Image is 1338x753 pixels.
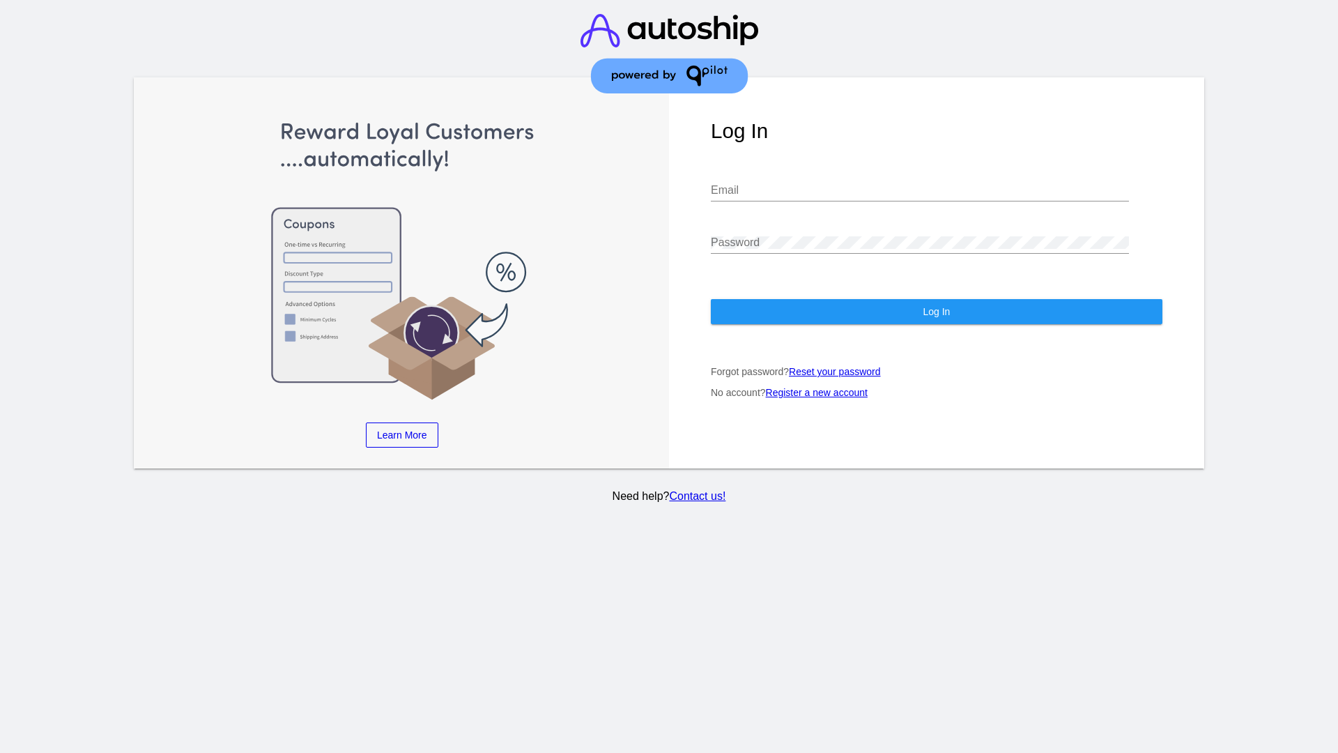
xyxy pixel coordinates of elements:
[669,490,725,502] a: Contact us!
[176,119,628,402] img: Apply Coupons Automatically to Scheduled Orders with QPilot
[923,306,950,317] span: Log In
[766,387,868,398] a: Register a new account
[377,429,427,441] span: Learn More
[711,184,1129,197] input: Email
[789,366,881,377] a: Reset your password
[711,119,1162,143] h1: Log In
[711,299,1162,324] button: Log In
[366,423,438,448] a: Learn More
[132,490,1207,503] p: Need help?
[711,366,1162,377] p: Forgot password?
[711,387,1162,398] p: No account?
